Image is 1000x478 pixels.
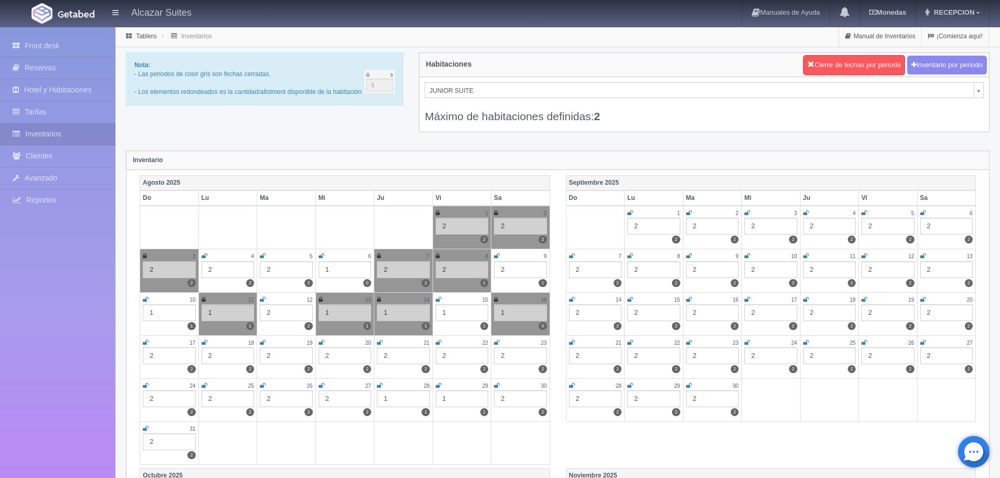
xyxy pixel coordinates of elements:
[735,210,739,216] small: 2
[365,297,371,303] small: 13
[791,297,797,303] small: 17
[246,322,254,330] label: 1
[789,236,797,243] label: 2
[965,365,973,373] label: 2
[627,390,680,407] div: 2
[744,347,797,364] div: 2
[436,261,489,278] div: 2
[618,253,622,259] small: 7
[965,236,973,243] label: 2
[364,70,395,93] img: cutoff.png
[304,279,312,287] label: 2
[616,383,622,389] small: 28
[731,322,739,330] label: 2
[686,261,739,278] div: 2
[920,304,973,321] div: 2
[377,390,430,407] div: 1
[920,261,973,278] div: 2
[136,33,156,40] a: Tablero
[126,52,403,105] div: - Las periodos de color gris son fechas cerradas. - Los elementos redondeados es la cantidad/allo...
[911,210,914,216] small: 5
[614,365,622,373] label: 2
[686,390,739,407] div: 2
[848,365,856,373] label: 2
[931,8,974,16] span: RECEPCION
[970,210,973,216] small: 6
[672,365,680,373] label: 2
[614,408,622,416] label: 2
[908,297,914,303] small: 19
[731,408,739,416] label: 2
[544,210,547,216] small: 2
[436,347,489,364] div: 2
[539,365,546,373] label: 2
[541,297,546,303] small: 16
[614,322,622,330] label: 2
[377,347,430,364] div: 2
[260,347,313,364] div: 2
[616,297,622,303] small: 14
[429,83,970,99] span: JUNIOR SUITE
[202,390,255,407] div: 2
[672,322,680,330] label: 2
[480,408,488,416] label: 1
[424,297,429,303] small: 14
[852,210,856,216] small: 4
[319,347,372,364] div: 2
[803,304,856,321] div: 2
[965,279,973,287] label: 2
[190,297,195,303] small: 10
[803,261,856,278] div: 2
[187,408,195,416] label: 2
[742,190,801,206] th: Mi
[480,279,488,287] label: 1
[187,365,195,373] label: 2
[491,190,550,206] th: Sa
[672,408,680,416] label: 2
[248,340,254,346] small: 18
[198,190,257,206] th: Lu
[848,322,856,330] label: 2
[566,190,625,206] th: Do
[791,253,797,259] small: 10
[140,175,550,190] th: Agosto 2025
[307,383,312,389] small: 26
[614,279,622,287] label: 2
[202,304,255,321] div: 1
[251,253,254,259] small: 4
[480,236,488,243] label: 2
[319,261,372,278] div: 1
[967,253,973,259] small: 13
[906,322,914,330] label: 2
[202,261,255,278] div: 2
[539,236,546,243] label: 2
[731,365,739,373] label: 2
[307,297,312,303] small: 12
[377,261,430,278] div: 2
[566,175,976,190] th: Septiembre 2025
[426,60,471,68] h4: Habitaciones
[436,390,489,407] div: 1
[906,279,914,287] label: 2
[363,279,371,287] label: 0
[686,218,739,235] div: 2
[967,297,973,303] small: 20
[425,98,984,124] div: Máximo de habitaciones definidas:
[143,390,196,407] div: 2
[569,261,622,278] div: 2
[677,210,680,216] small: 1
[260,390,313,407] div: 2
[190,383,195,389] small: 24
[494,390,547,407] div: 2
[674,340,680,346] small: 22
[363,322,371,330] label: 1
[922,26,988,47] a: ¡Comienza aquí!
[569,347,622,364] div: 2
[368,253,371,259] small: 6
[363,365,371,373] label: 2
[789,279,797,287] label: 2
[861,218,914,235] div: 2
[246,408,254,416] label: 2
[967,340,973,346] small: 27
[803,218,856,235] div: 2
